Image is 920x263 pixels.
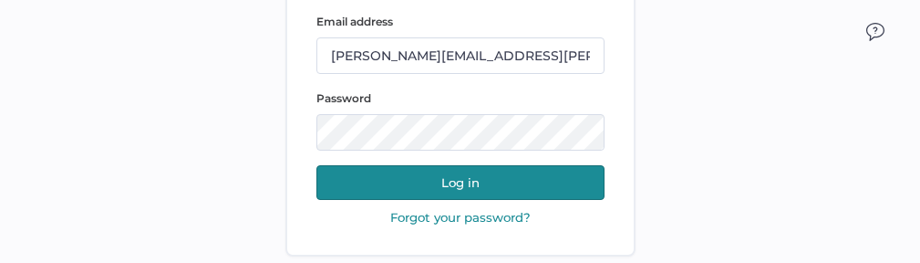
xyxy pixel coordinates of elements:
img: icon_chat.2bd11823.svg [866,23,884,41]
input: email@company.com [316,37,605,74]
span: Email address [316,15,393,28]
button: Forgot your password? [385,209,536,226]
button: Log in [316,165,605,200]
span: Password [316,91,371,105]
